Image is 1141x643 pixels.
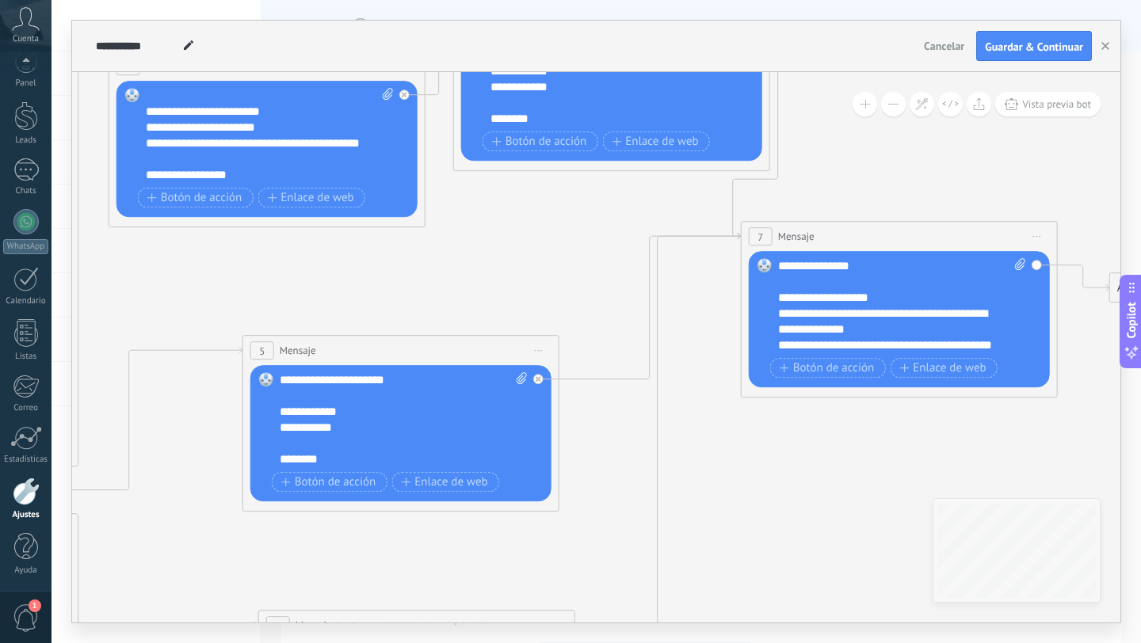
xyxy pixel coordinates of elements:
[770,358,886,378] button: Botón de acción
[3,403,49,413] div: Correo
[281,476,376,489] span: Botón de acción
[138,188,254,207] button: Botón de acción
[612,135,698,148] span: Enlace de web
[391,472,498,492] button: Enlace de web
[13,34,39,44] span: Cuenta
[924,39,964,53] span: Cancelar
[272,472,387,492] button: Botón de acción
[780,362,875,375] span: Botón de acción
[3,78,49,89] div: Panel
[296,618,332,633] span: Mensaje
[401,476,487,489] span: Enlace de web
[985,41,1083,52] span: Guardar & Continuar
[146,59,182,74] span: Mensaje
[3,455,49,465] div: Estadísticas
[3,296,49,306] div: Calendario
[280,343,316,358] span: Mensaje
[3,135,49,146] div: Leads
[976,31,1092,61] button: Guardar & Continuar
[3,186,49,196] div: Chats
[995,92,1101,116] button: Vista previa bot
[602,131,709,151] button: Enlace de web
[757,230,763,244] span: 7
[147,192,242,204] span: Botón de acción
[3,565,49,576] div: Ayuda
[258,188,364,207] button: Enlace de web
[1022,97,1091,111] span: Vista previa bot
[918,34,971,58] button: Cancelar
[899,362,986,375] span: Enlace de web
[1124,302,1139,339] span: Copilot
[275,619,280,633] span: 6
[267,192,353,204] span: Enlace de web
[259,344,265,358] span: 5
[29,599,41,612] span: 1
[492,135,587,148] span: Botón de acción
[125,60,131,74] span: 3
[3,352,49,362] div: Listas
[3,510,49,520] div: Ajustes
[483,131,598,151] button: Botón de acción
[890,358,997,378] button: Enlace de web
[3,239,48,254] div: WhatsApp
[778,229,815,244] span: Mensaje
